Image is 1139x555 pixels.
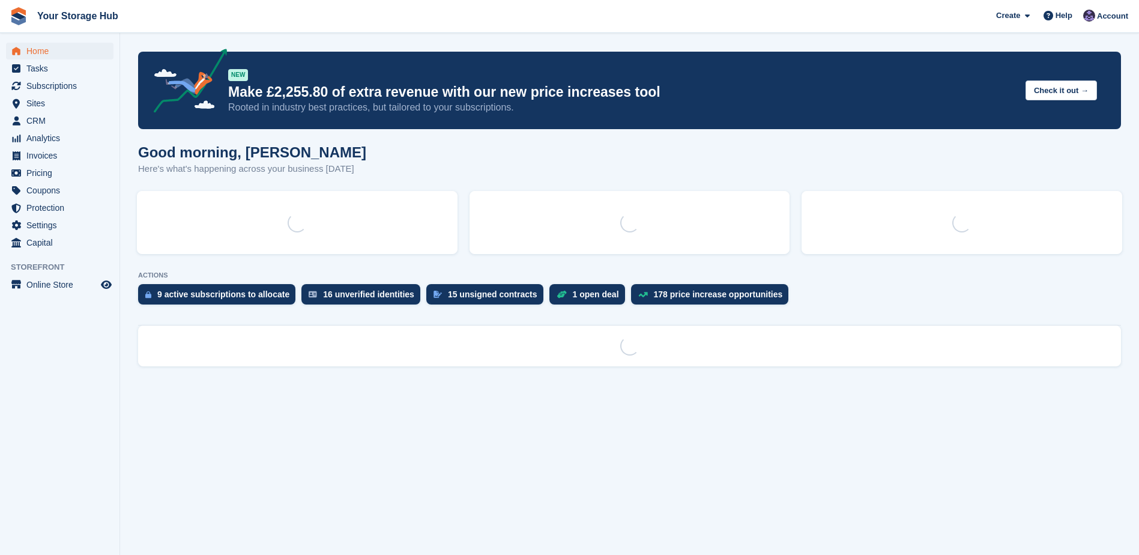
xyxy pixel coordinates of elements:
span: Account [1097,10,1128,22]
img: price-adjustments-announcement-icon-8257ccfd72463d97f412b2fc003d46551f7dbcb40ab6d574587a9cd5c0d94... [144,49,228,117]
span: Pricing [26,165,98,181]
h1: Good morning, [PERSON_NAME] [138,144,366,160]
div: 16 unverified identities [323,290,414,299]
span: CRM [26,112,98,129]
img: verify_identity-adf6edd0f0f0b5bbfe63781bf79b02c33cf7c696d77639b501bdc392416b5a36.svg [309,291,317,298]
a: 178 price increase opportunities [631,284,795,311]
a: 15 unsigned contracts [426,284,549,311]
span: Subscriptions [26,77,98,94]
span: Analytics [26,130,98,147]
a: menu [6,217,113,234]
span: Invoices [26,147,98,164]
a: menu [6,165,113,181]
a: Your Storage Hub [32,6,123,26]
p: Rooted in industry best practices, but tailored to your subscriptions. [228,101,1016,114]
img: price_increase_opportunities-93ffe204e8149a01c8c9dc8f82e8f89637d9d84a8eef4429ea346261dce0b2c0.svg [638,292,648,297]
a: menu [6,199,113,216]
span: Home [26,43,98,59]
span: Create [996,10,1020,22]
img: deal-1b604bf984904fb50ccaf53a9ad4b4a5d6e5aea283cecdc64d6e3604feb123c2.svg [557,290,567,299]
div: 178 price increase opportunities [654,290,783,299]
span: Capital [26,234,98,251]
a: menu [6,77,113,94]
a: menu [6,60,113,77]
span: Protection [26,199,98,216]
a: menu [6,147,113,164]
a: menu [6,234,113,251]
img: contract_signature_icon-13c848040528278c33f63329250d36e43548de30e8caae1d1a13099fd9432cc5.svg [434,291,442,298]
p: Here's what's happening across your business [DATE] [138,162,366,176]
span: Help [1056,10,1072,22]
a: 16 unverified identities [301,284,426,311]
a: menu [6,43,113,59]
a: menu [6,130,113,147]
p: Make £2,255.80 of extra revenue with our new price increases tool [228,83,1016,101]
a: Preview store [99,277,113,292]
div: 1 open deal [573,290,619,299]
span: Storefront [11,261,119,273]
img: stora-icon-8386f47178a22dfd0bd8f6a31ec36ba5ce8667c1dd55bd0f319d3a0aa187defe.svg [10,7,28,25]
p: ACTIONS [138,271,1121,279]
div: NEW [228,69,248,81]
a: menu [6,182,113,199]
a: menu [6,95,113,112]
div: 15 unsigned contracts [448,290,537,299]
span: Settings [26,217,98,234]
span: Coupons [26,182,98,199]
span: Online Store [26,276,98,293]
a: menu [6,276,113,293]
a: 9 active subscriptions to allocate [138,284,301,311]
button: Check it out → [1026,80,1097,100]
img: Liam Beddard [1083,10,1095,22]
a: menu [6,112,113,129]
img: active_subscription_to_allocate_icon-d502201f5373d7db506a760aba3b589e785aa758c864c3986d89f69b8ff3... [145,291,151,299]
a: 1 open deal [549,284,631,311]
span: Sites [26,95,98,112]
div: 9 active subscriptions to allocate [157,290,289,299]
span: Tasks [26,60,98,77]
